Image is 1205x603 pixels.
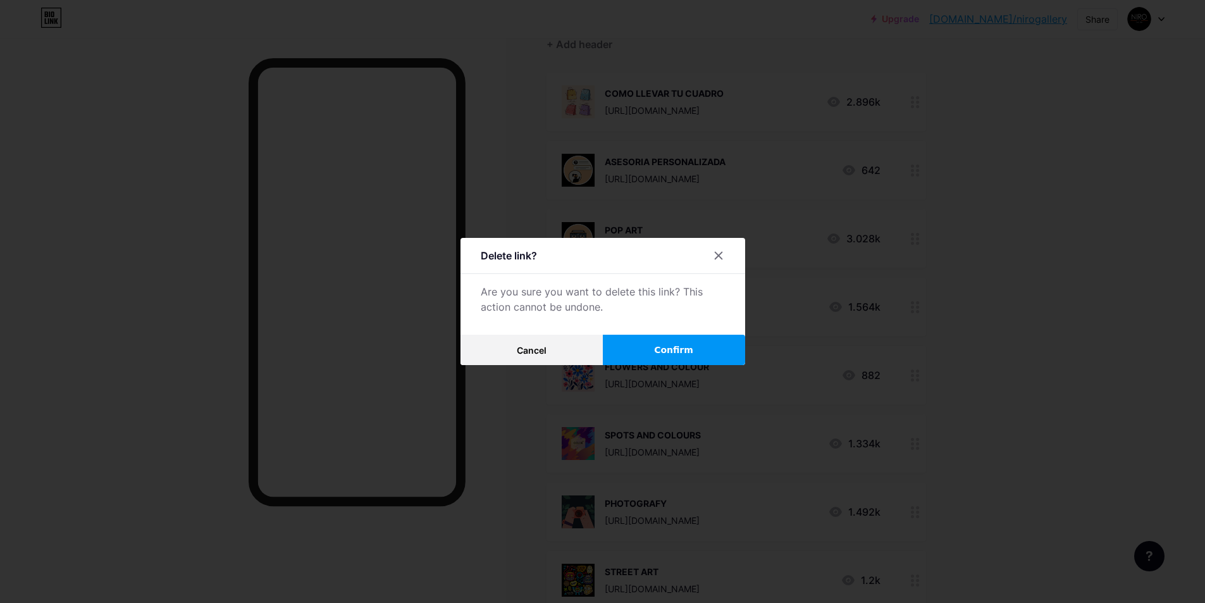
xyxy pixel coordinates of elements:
span: Confirm [654,344,693,357]
div: Are you sure you want to delete this link? This action cannot be undone. [481,284,725,314]
button: Cancel [460,335,603,365]
div: Delete link? [481,248,537,263]
button: Confirm [603,335,745,365]
span: Cancel [517,345,547,356]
